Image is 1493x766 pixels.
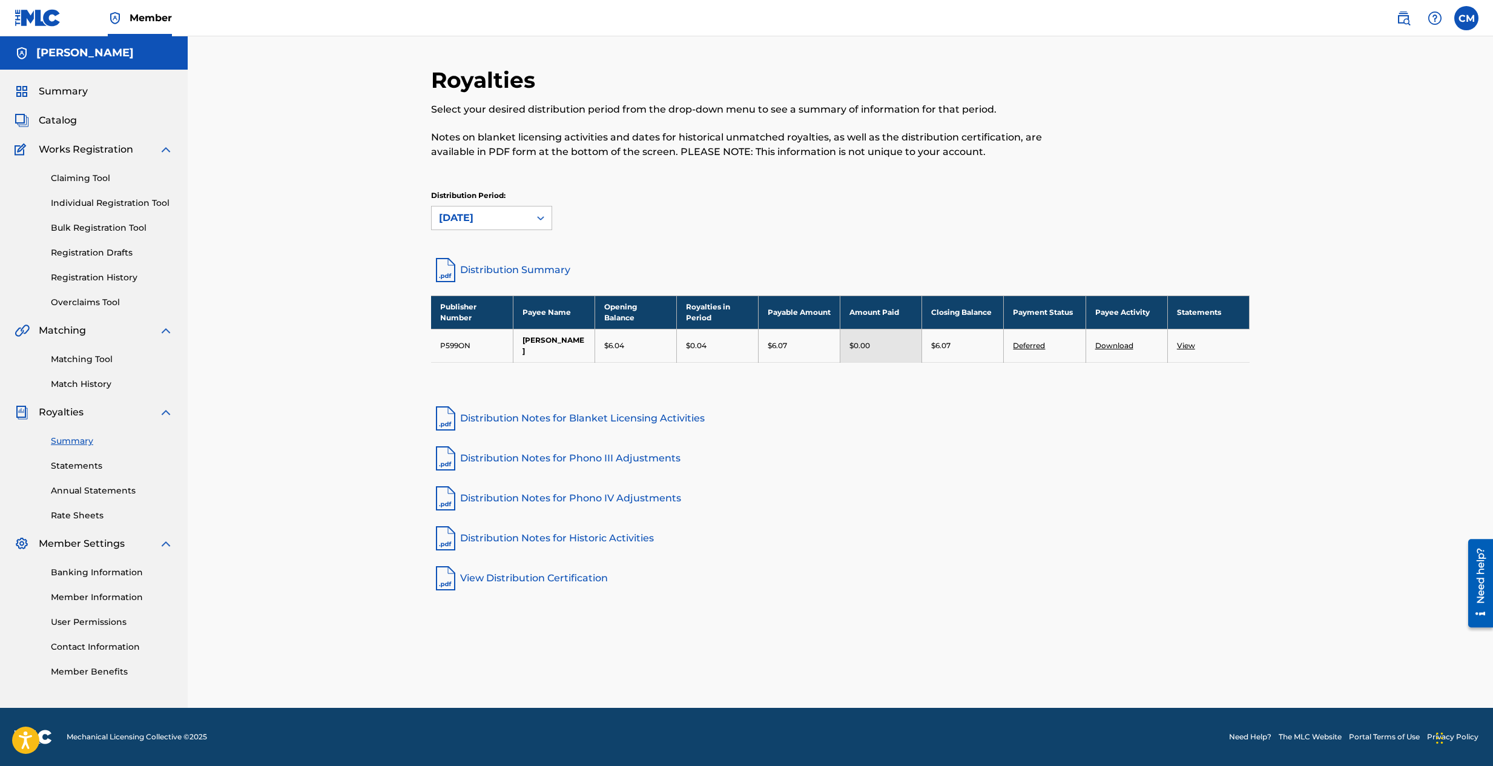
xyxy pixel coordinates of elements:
[676,296,758,329] th: Royalties in Period
[1095,341,1133,350] a: Download
[51,484,173,497] a: Annual Statements
[431,256,460,285] img: distribution-summary-pdf
[15,405,29,420] img: Royalties
[849,340,870,351] p: $0.00
[431,524,460,553] img: pdf
[39,323,86,338] span: Matching
[15,142,30,157] img: Works Registration
[36,46,134,60] h5: Chase Moore
[159,323,173,338] img: expand
[431,190,552,201] p: Distribution Period:
[51,271,173,284] a: Registration History
[51,353,173,366] a: Matching Tool
[67,731,207,742] span: Mechanical Licensing Collective © 2025
[39,84,88,99] span: Summary
[1349,731,1420,742] a: Portal Terms of Use
[1391,6,1416,30] a: Public Search
[51,460,173,472] a: Statements
[15,730,52,744] img: logo
[39,537,125,551] span: Member Settings
[431,329,513,362] td: P599ON
[108,11,122,25] img: Top Rightsholder
[431,404,1250,433] a: Distribution Notes for Blanket Licensing Activities
[431,444,1250,473] a: Distribution Notes for Phono III Adjustments
[431,564,460,593] img: pdf
[513,329,595,362] td: [PERSON_NAME]
[51,509,173,522] a: Rate Sheets
[1177,341,1195,350] a: View
[39,113,77,128] span: Catalog
[1459,535,1493,632] iframe: Resource Center
[39,405,84,420] span: Royalties
[1013,341,1045,350] a: Deferred
[51,591,173,604] a: Member Information
[1423,6,1447,30] div: Help
[431,67,541,94] h2: Royalties
[759,296,840,329] th: Payable Amount
[768,340,787,351] p: $6.07
[431,296,513,329] th: Publisher Number
[51,566,173,579] a: Banking Information
[15,323,30,338] img: Matching
[1229,731,1271,742] a: Need Help?
[51,641,173,653] a: Contact Information
[15,84,88,99] a: SummarySummary
[1396,11,1411,25] img: search
[1167,296,1249,329] th: Statements
[604,340,624,351] p: $6.04
[159,405,173,420] img: expand
[431,564,1250,593] a: View Distribution Certification
[51,296,173,309] a: Overclaims Tool
[159,537,173,551] img: expand
[51,246,173,259] a: Registration Drafts
[431,444,460,473] img: pdf
[595,296,676,329] th: Opening Balance
[15,9,61,27] img: MLC Logo
[513,296,595,329] th: Payee Name
[1279,731,1342,742] a: The MLC Website
[431,404,460,433] img: pdf
[431,102,1061,117] p: Select your desired distribution period from the drop-down menu to see a summary of information f...
[130,11,172,25] span: Member
[431,524,1250,553] a: Distribution Notes for Historic Activities
[922,296,1004,329] th: Closing Balance
[686,340,707,351] p: $0.04
[159,142,173,157] img: expand
[15,46,29,61] img: Accounts
[15,113,29,128] img: Catalog
[1086,296,1167,329] th: Payee Activity
[1436,720,1443,756] div: Drag
[439,211,522,225] div: [DATE]
[39,142,133,157] span: Works Registration
[840,296,922,329] th: Amount Paid
[15,113,77,128] a: CatalogCatalog
[51,665,173,678] a: Member Benefits
[431,130,1061,159] p: Notes on blanket licensing activities and dates for historical unmatched royalties, as well as th...
[51,197,173,210] a: Individual Registration Tool
[15,84,29,99] img: Summary
[51,172,173,185] a: Claiming Tool
[1004,296,1086,329] th: Payment Status
[431,256,1250,285] a: Distribution Summary
[1428,11,1442,25] img: help
[1454,6,1478,30] div: User Menu
[431,484,460,513] img: pdf
[431,484,1250,513] a: Distribution Notes for Phono IV Adjustments
[1427,731,1478,742] a: Privacy Policy
[15,537,29,551] img: Member Settings
[931,340,951,351] p: $6.07
[51,378,173,391] a: Match History
[51,616,173,629] a: User Permissions
[1432,708,1493,766] iframe: Chat Widget
[51,222,173,234] a: Bulk Registration Tool
[51,435,173,447] a: Summary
